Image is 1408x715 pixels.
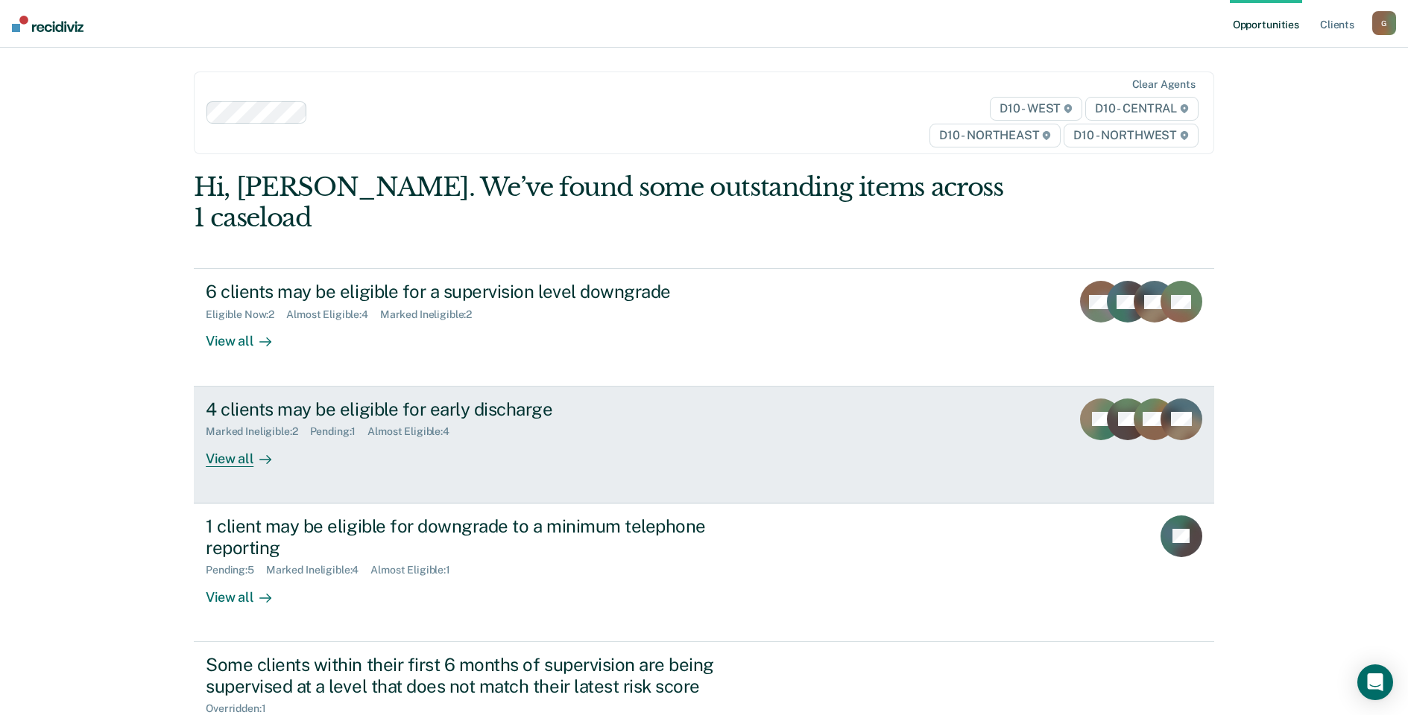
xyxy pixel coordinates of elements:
div: View all [206,576,289,606]
div: Marked Ineligible : 2 [380,308,484,321]
div: 1 client may be eligible for downgrade to a minimum telephone reporting [206,515,729,559]
div: Some clients within their first 6 months of supervision are being supervised at a level that does... [206,654,729,697]
div: Hi, [PERSON_NAME]. We’ve found some outstanding items across 1 caseload [194,172,1010,233]
div: View all [206,321,289,350]
div: Pending : 5 [206,564,266,576]
div: Almost Eligible : 4 [367,425,461,438]
span: D10 - NORTHWEST [1064,124,1198,147]
div: 6 clients may be eligible for a supervision level downgrade [206,281,729,302]
div: Almost Eligible : 1 [370,564,462,576]
span: D10 - CENTRAL [1085,97,1199,121]
button: G [1372,11,1396,35]
div: 4 clients may be eligible for early discharge [206,398,729,420]
div: Almost Eligible : 4 [286,308,380,321]
div: Clear agents [1132,78,1196,91]
div: Eligible Now : 2 [206,308,286,321]
div: Marked Ineligible : 2 [206,425,309,438]
img: Recidiviz [12,16,83,32]
div: View all [206,438,289,467]
div: Overridden : 1 [206,702,277,715]
div: Open Intercom Messenger [1357,664,1393,700]
a: 1 client may be eligible for downgrade to a minimum telephone reportingPending:5Marked Ineligible... [194,503,1214,642]
span: D10 - NORTHEAST [929,124,1061,147]
div: Pending : 1 [310,425,368,438]
div: Marked Ineligible : 4 [266,564,370,576]
a: 4 clients may be eligible for early dischargeMarked Ineligible:2Pending:1Almost Eligible:4View all [194,387,1214,503]
a: 6 clients may be eligible for a supervision level downgradeEligible Now:2Almost Eligible:4Marked ... [194,268,1214,386]
span: D10 - WEST [990,97,1082,121]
